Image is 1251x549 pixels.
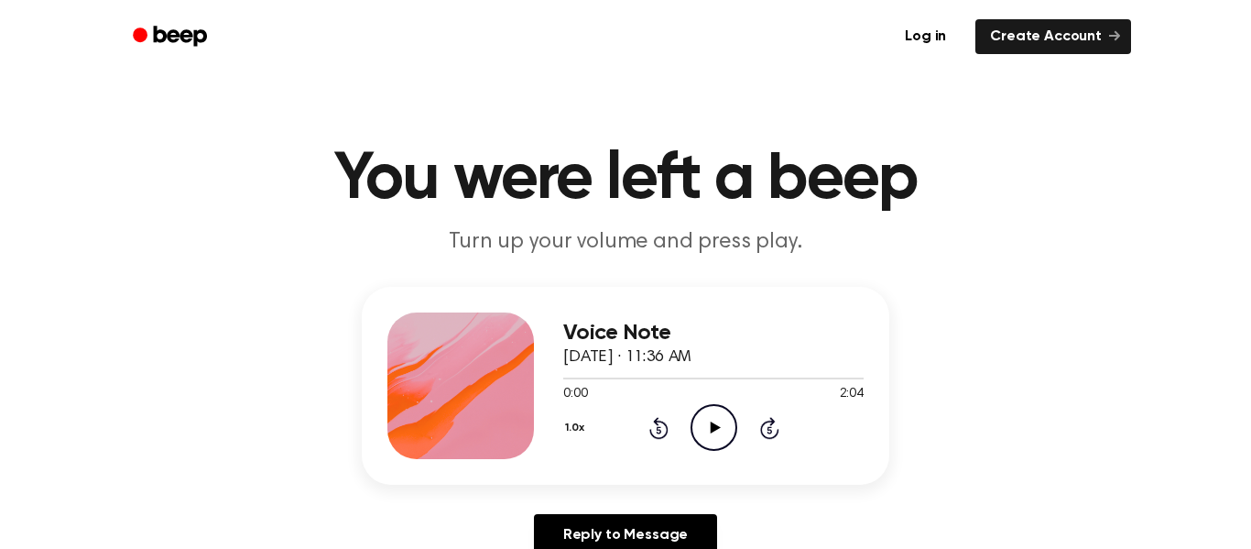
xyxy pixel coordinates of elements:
a: Log in [887,16,964,58]
p: Turn up your volume and press play. [274,227,977,258]
h3: Voice Note [563,321,864,346]
button: 1.0x [563,412,591,444]
h1: You were left a beep [157,147,1094,213]
span: [DATE] · 11:36 AM [563,349,691,366]
a: Beep [120,19,223,55]
a: Create Account [975,19,1131,54]
span: 2:04 [840,385,864,404]
span: 0:00 [563,385,587,404]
